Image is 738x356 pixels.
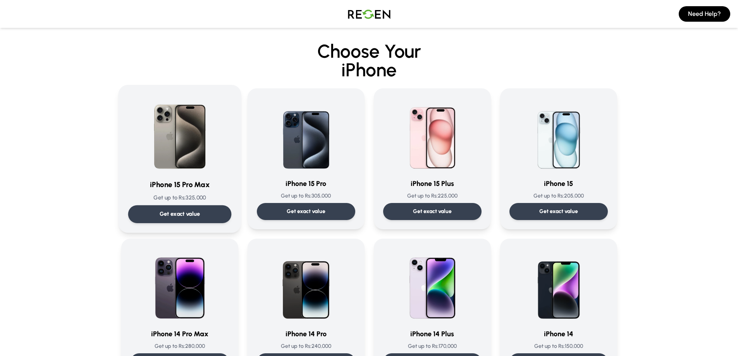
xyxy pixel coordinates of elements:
h3: iPhone 15 Pro Max [128,179,231,191]
p: Get up to Rs: 170,000 [383,342,482,350]
img: iPhone 15 Pro [269,98,343,172]
h3: iPhone 14 Plus [383,328,482,339]
p: Get exact value [539,208,578,215]
span: Choose Your [317,40,421,62]
img: iPhone 14 Pro Max [143,248,217,322]
img: iPhone 15 Plus [395,98,470,172]
p: Get up to Rs: 205,000 [509,192,608,200]
img: iPhone 14 Pro [269,248,343,322]
p: Get up to Rs: 305,000 [257,192,355,200]
span: iPhone [79,60,659,79]
img: iPhone 15 Pro Max [141,95,219,173]
p: Get exact value [159,210,200,218]
button: Need Help? [679,6,730,22]
p: Get exact value [287,208,325,215]
img: iPhone 14 [521,248,596,322]
p: Get up to Rs: 240,000 [257,342,355,350]
img: Logo [342,3,396,25]
p: Get exact value [413,208,452,215]
h3: iPhone 14 [509,328,608,339]
img: iPhone 15 [521,98,596,172]
img: iPhone 14 Plus [395,248,470,322]
h3: iPhone 15 Plus [383,178,482,189]
h3: iPhone 14 Pro [257,328,355,339]
p: Get up to Rs: 280,000 [131,342,229,350]
h3: iPhone 15 [509,178,608,189]
h3: iPhone 14 Pro Max [131,328,229,339]
p: Get up to Rs: 150,000 [509,342,608,350]
p: Get up to Rs: 225,000 [383,192,482,200]
p: Get up to Rs: 325,000 [128,194,231,202]
h3: iPhone 15 Pro [257,178,355,189]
